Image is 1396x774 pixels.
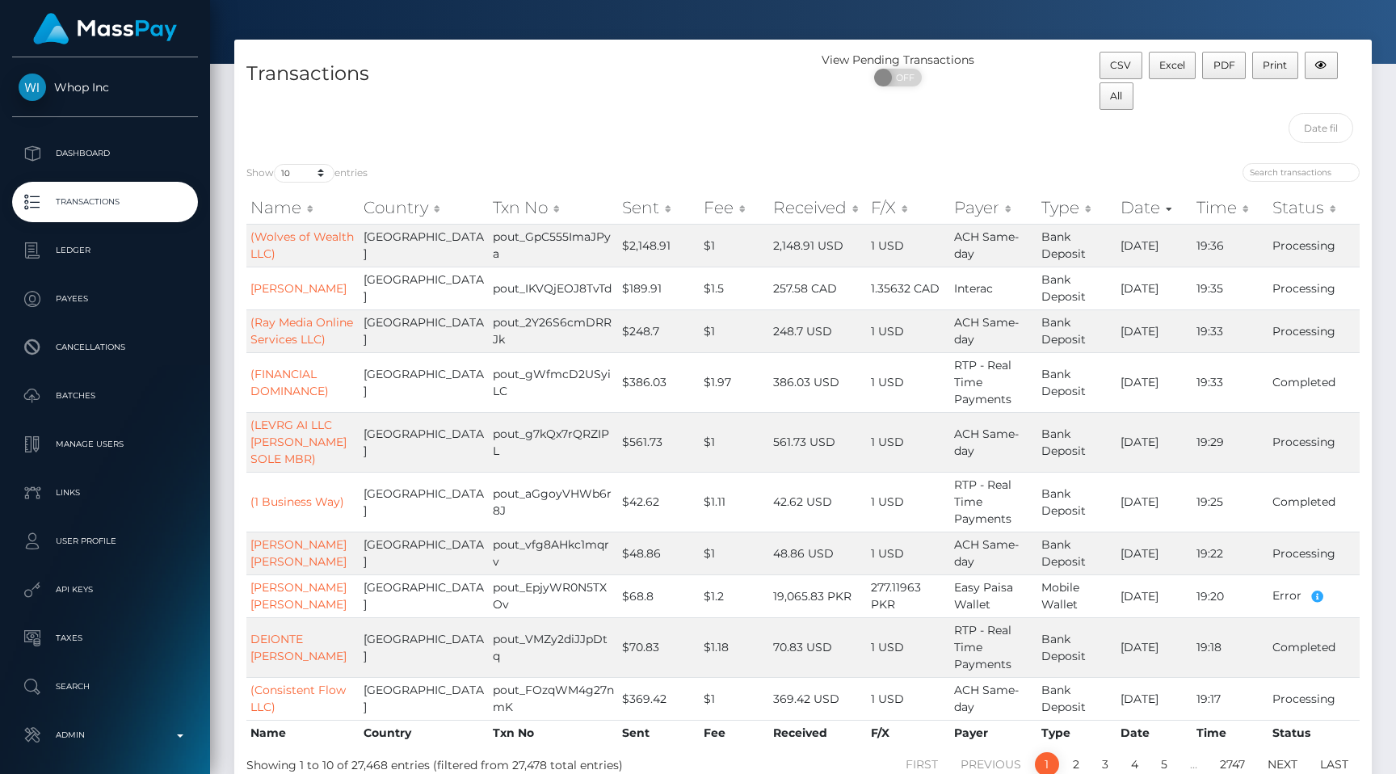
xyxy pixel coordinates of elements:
[360,617,489,677] td: [GEOGRAPHIC_DATA]
[618,574,700,617] td: $68.8
[1268,677,1360,720] td: Processing
[1192,617,1269,677] td: 19:18
[360,532,489,574] td: [GEOGRAPHIC_DATA]
[19,141,191,166] p: Dashboard
[700,472,769,532] td: $1.11
[867,532,949,574] td: 1 USD
[1116,472,1192,532] td: [DATE]
[1037,720,1116,746] th: Type
[867,720,949,746] th: F/X
[1192,574,1269,617] td: 19:20
[1159,59,1185,71] span: Excel
[19,529,191,553] p: User Profile
[769,720,867,746] th: Received
[360,677,489,720] td: [GEOGRAPHIC_DATA]
[1116,267,1192,309] td: [DATE]
[618,309,700,352] td: $248.7
[1192,191,1269,224] th: Time: activate to sort column ascending
[1116,309,1192,352] td: [DATE]
[867,574,949,617] td: 277.11963 PKR
[489,309,618,352] td: pout_2Y26S6cmDRRJk
[1116,532,1192,574] td: [DATE]
[19,432,191,456] p: Manage Users
[867,224,949,267] td: 1 USD
[883,69,923,86] span: OFF
[867,412,949,472] td: 1 USD
[489,352,618,412] td: pout_gWfmcD2USyiLC
[489,412,618,472] td: pout_g7kQx7rQRZIPL
[1037,532,1116,574] td: Bank Deposit
[954,537,1019,569] span: ACH Same-day
[250,418,347,466] a: (LEVRG AI LLC [PERSON_NAME] SOLE MBR)
[12,182,198,222] a: Transactions
[360,309,489,352] td: [GEOGRAPHIC_DATA]
[19,384,191,408] p: Batches
[12,424,198,465] a: Manage Users
[769,352,867,412] td: 386.03 USD
[1192,472,1269,532] td: 19:25
[489,191,618,224] th: Txn No: activate to sort column ascending
[700,532,769,574] td: $1
[12,327,198,368] a: Cancellations
[700,309,769,352] td: $1
[1116,720,1192,746] th: Date
[769,267,867,309] td: 257.58 CAD
[1116,617,1192,677] td: [DATE]
[1037,267,1116,309] td: Bank Deposit
[1116,677,1192,720] td: [DATE]
[950,720,1037,746] th: Payer
[1192,532,1269,574] td: 19:22
[12,570,198,610] a: API Keys
[274,164,334,183] select: Showentries
[618,472,700,532] td: $42.62
[1037,472,1116,532] td: Bank Deposit
[1116,412,1192,472] td: [DATE]
[950,191,1037,224] th: Payer: activate to sort column ascending
[954,477,1011,526] span: RTP - Real Time Payments
[867,617,949,677] td: 1 USD
[1116,191,1192,224] th: Date: activate to sort column ascending
[1268,412,1360,472] td: Processing
[1110,90,1122,102] span: All
[1305,52,1338,79] button: Column visibility
[489,532,618,574] td: pout_vfg8AHkc1mqrv
[250,494,344,509] a: (1 Business Way)
[1268,267,1360,309] td: Processing
[867,472,949,532] td: 1 USD
[954,580,1013,612] span: Easy Paisa Wallet
[1268,532,1360,574] td: Processing
[360,574,489,617] td: [GEOGRAPHIC_DATA]
[618,191,700,224] th: Sent: activate to sort column ascending
[867,309,949,352] td: 1 USD
[19,675,191,699] p: Search
[246,164,368,183] label: Show entries
[618,224,700,267] td: $2,148.91
[12,715,198,755] a: Admin
[12,376,198,416] a: Batches
[489,472,618,532] td: pout_aGgoyVHWb6r8J
[489,224,618,267] td: pout_GpC555ImaJPya
[700,412,769,472] td: $1
[769,677,867,720] td: 369.42 USD
[1268,309,1360,352] td: Processing
[19,481,191,505] p: Links
[246,60,791,88] h4: Transactions
[954,358,1011,406] span: RTP - Real Time Payments
[250,229,354,261] a: (Wolves of Wealth LLC)
[1116,352,1192,412] td: [DATE]
[1037,677,1116,720] td: Bank Deposit
[1192,720,1269,746] th: Time
[360,224,489,267] td: [GEOGRAPHIC_DATA]
[1192,412,1269,472] td: 19:29
[1037,191,1116,224] th: Type: activate to sort column ascending
[1116,574,1192,617] td: [DATE]
[246,720,360,746] th: Name
[250,367,329,398] a: (FINANCIAL DOMINANCE)
[1037,617,1116,677] td: Bank Deposit
[618,352,700,412] td: $386.03
[1268,472,1360,532] td: Completed
[867,267,949,309] td: 1.35632 CAD
[12,521,198,562] a: User Profile
[12,473,198,513] a: Links
[360,352,489,412] td: [GEOGRAPHIC_DATA]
